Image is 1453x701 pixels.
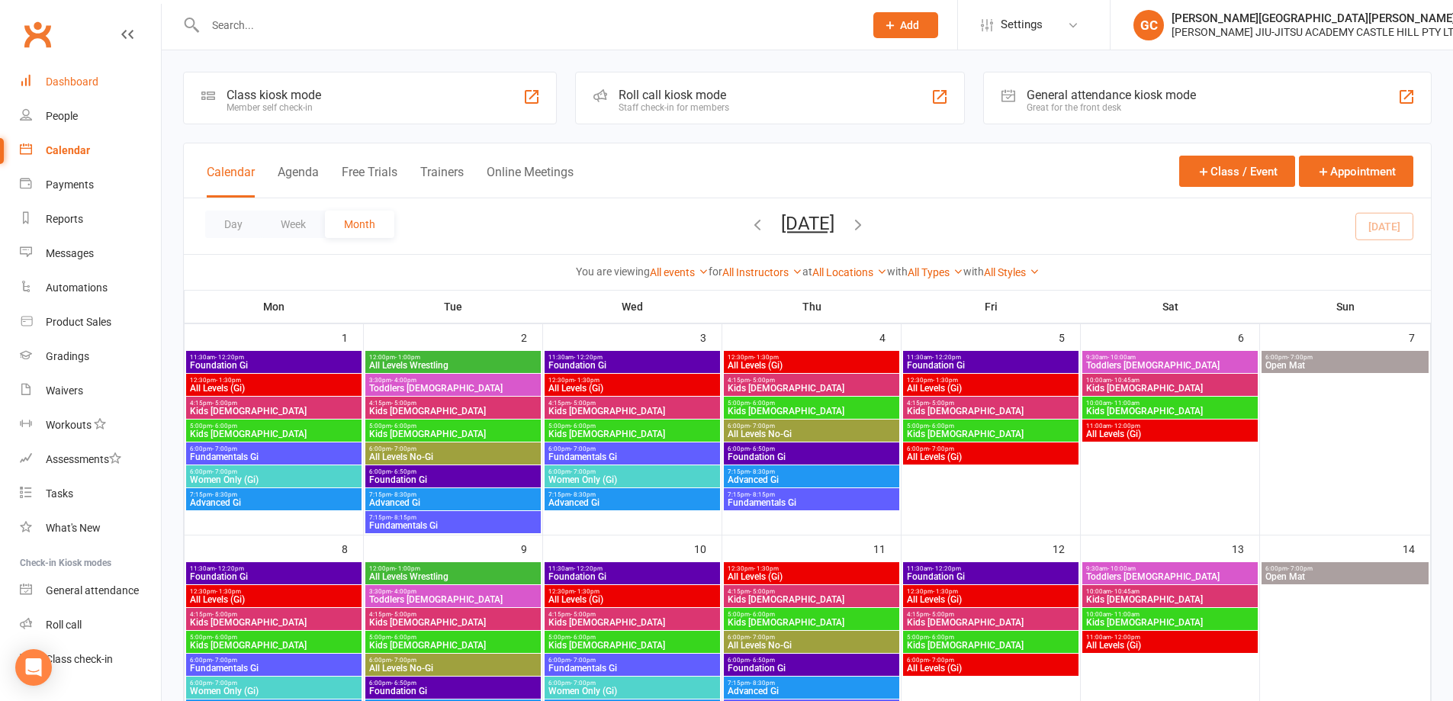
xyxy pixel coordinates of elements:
span: Kids [DEMOGRAPHIC_DATA] [1085,618,1255,627]
span: 4:15pm [548,611,717,618]
span: 4:15pm [368,400,538,407]
span: Kids [DEMOGRAPHIC_DATA] [548,641,717,650]
span: 9:30am [1085,565,1255,572]
span: - 6:00pm [929,634,954,641]
a: What's New [20,511,161,545]
span: Kids [DEMOGRAPHIC_DATA] [727,407,896,416]
div: Staff check-in for members [619,102,729,113]
span: - 6:00pm [750,400,775,407]
span: Toddlers [DEMOGRAPHIC_DATA] [368,595,538,604]
span: 4:15pm [189,611,358,618]
a: Product Sales [20,305,161,339]
span: Kids [DEMOGRAPHIC_DATA] [727,595,896,604]
div: What's New [46,522,101,534]
span: - 4:00pm [391,377,416,384]
span: 12:30pm [727,565,896,572]
span: 3:30pm [368,377,538,384]
span: All Levels (Gi) [548,384,717,393]
span: - 11:00am [1111,611,1140,618]
div: Reports [46,213,83,225]
span: 11:30am [906,354,1075,361]
span: Kids [DEMOGRAPHIC_DATA] [727,618,896,627]
th: Thu [722,291,902,323]
span: - 12:20pm [574,354,603,361]
button: Calendar [207,165,255,198]
span: 10:00am [1085,400,1255,407]
span: - 5:00pm [212,611,237,618]
span: - 7:00pm [750,634,775,641]
span: - 5:00pm [391,400,416,407]
span: 6:00pm [368,468,538,475]
span: 6:00pm [727,445,896,452]
span: 5:00pm [906,423,1075,429]
span: 4:15pm [189,400,358,407]
div: Waivers [46,384,83,397]
div: People [46,110,78,122]
strong: at [802,265,812,278]
span: - 6:00pm [391,423,416,429]
span: - 7:00pm [1287,565,1313,572]
th: Wed [543,291,722,323]
span: - 1:00pm [395,354,420,361]
span: Toddlers [DEMOGRAPHIC_DATA] [1085,572,1255,581]
span: 12:30pm [548,377,717,384]
span: Foundation Gi [368,475,538,484]
div: 7 [1409,324,1430,349]
span: All Levels (Gi) [906,664,1075,673]
span: 5:00pm [727,400,896,407]
span: - 1:00pm [395,565,420,572]
span: Foundation Gi [548,361,717,370]
span: - 12:20pm [215,354,244,361]
span: 6:00pm [189,445,358,452]
span: 6:00pm [1265,354,1426,361]
div: Roll call kiosk mode [619,88,729,102]
a: All Locations [812,266,887,278]
span: 12:00pm [368,565,538,572]
span: - 12:20pm [215,565,244,572]
button: Add [873,12,938,38]
span: 5:00pm [548,634,717,641]
span: Women Only (Gi) [548,475,717,484]
span: 6:00pm [727,634,896,641]
span: - 7:00pm [1287,354,1313,361]
div: Automations [46,281,108,294]
span: - 5:00pm [929,400,954,407]
span: - 5:00pm [750,377,775,384]
span: Kids [DEMOGRAPHIC_DATA] [368,429,538,439]
span: Women Only (Gi) [189,475,358,484]
span: 7:15pm [368,514,538,521]
span: - 10:45am [1111,588,1140,595]
span: - 12:00pm [1111,423,1140,429]
div: GC [1133,10,1164,40]
span: Advanced Gi [727,475,896,484]
div: 2 [521,324,542,349]
span: 7:15pm [727,491,896,498]
span: 6:00pm [189,468,358,475]
span: Kids [DEMOGRAPHIC_DATA] [368,407,538,416]
button: Appointment [1299,156,1413,187]
span: Foundation Gi [906,572,1075,581]
span: - 1:30pm [754,565,779,572]
a: Gradings [20,339,161,374]
span: 6:00pm [548,445,717,452]
div: Messages [46,247,94,259]
span: Kids [DEMOGRAPHIC_DATA] [906,641,1075,650]
div: 14 [1403,535,1430,561]
div: General attendance kiosk mode [1027,88,1196,102]
span: 6:00pm [189,680,358,687]
span: 7:15pm [548,491,717,498]
span: - 6:50pm [391,468,416,475]
span: Fundamentals Gi [368,521,538,530]
a: Clubworx [18,15,56,53]
span: 6:00pm [906,657,1075,664]
span: - 6:00pm [212,423,237,429]
span: All Levels (Gi) [906,452,1075,461]
span: 7:15pm [727,468,896,475]
span: - 7:00pm [391,445,416,452]
span: - 5:00pm [571,400,596,407]
span: All Levels Wrestling [368,572,538,581]
span: 5:00pm [906,634,1075,641]
button: Day [205,211,262,238]
span: 5:00pm [189,634,358,641]
span: - 5:00pm [571,611,596,618]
